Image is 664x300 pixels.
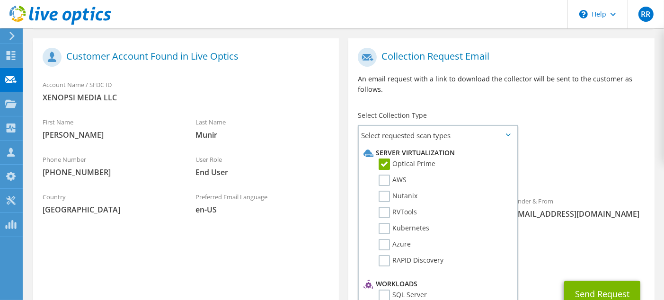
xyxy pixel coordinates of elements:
[43,204,177,215] span: [GEOGRAPHIC_DATA]
[186,187,339,220] div: Preferred Email Language
[43,167,177,177] span: [PHONE_NUMBER]
[379,239,411,250] label: Azure
[579,10,588,18] svg: \n
[33,75,339,107] div: Account Name / SFDC ID
[379,159,435,170] label: Optical Prime
[358,48,640,67] h1: Collection Request Email
[195,130,329,140] span: Munir
[186,112,339,145] div: Last Name
[379,207,417,218] label: RVTools
[43,130,177,140] span: [PERSON_NAME]
[379,191,417,202] label: Nutanix
[358,74,645,95] p: An email request with a link to download the collector will be sent to the customer as follows.
[358,111,427,120] label: Select Collection Type
[379,255,443,266] label: RAPID Discovery
[33,150,186,182] div: Phone Number
[361,147,512,159] li: Server Virtualization
[359,126,517,145] span: Select requested scan types
[379,175,407,186] label: AWS
[186,150,339,182] div: User Role
[33,187,186,220] div: Country
[43,92,329,103] span: XENOPSI MEDIA LLC
[43,48,325,67] h1: Customer Account Found in Live Optics
[348,191,501,234] div: To
[502,191,655,224] div: Sender & From
[348,149,654,186] div: Requested Collections
[348,239,654,272] div: CC & Reply To
[33,112,186,145] div: First Name
[361,278,512,290] li: Workloads
[195,167,329,177] span: End User
[638,7,654,22] span: RR
[379,223,429,234] label: Kubernetes
[195,204,329,215] span: en-US
[511,209,645,219] span: [EMAIL_ADDRESS][DOMAIN_NAME]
